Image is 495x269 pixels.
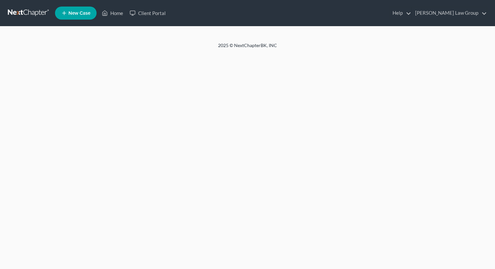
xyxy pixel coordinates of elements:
a: [PERSON_NAME] Law Group [412,7,487,19]
a: Help [389,7,411,19]
new-legal-case-button: New Case [55,7,97,20]
a: Client Portal [126,7,169,19]
a: Home [99,7,126,19]
div: 2025 © NextChapterBK, INC [61,42,434,54]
